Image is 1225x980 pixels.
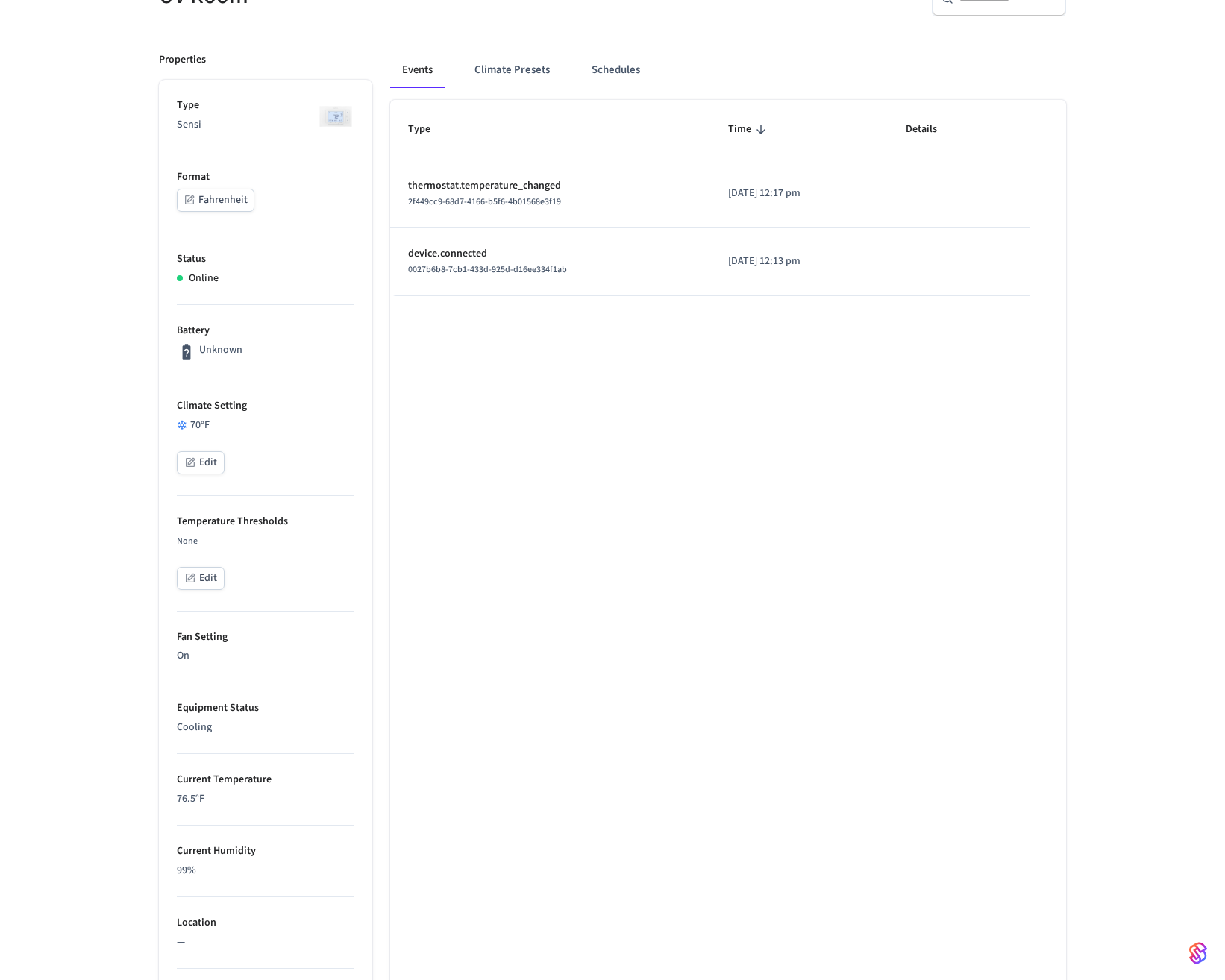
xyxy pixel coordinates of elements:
[390,100,1066,295] table: sticky table
[408,195,561,208] span: 2f449cc9-68d7-4166-b5f6-4b01568e3f19
[177,189,254,212] button: Fahrenheit
[728,254,870,269] p: [DATE] 12:13 pm
[408,263,567,276] span: 0027b6b8-7cb1-433d-925d-d16ee334f1ab
[177,117,354,133] p: Sensi
[177,629,354,645] p: Fan Setting
[177,398,354,414] p: Climate Setting
[177,567,225,590] button: Edit
[408,178,692,194] p: thermostat.temperature_changed
[177,418,354,433] div: 70 °F
[177,98,354,113] p: Type
[177,863,354,879] p: 99%
[177,323,354,339] p: Battery
[463,52,562,88] button: Climate Presets
[408,246,692,262] p: device.connected
[177,844,354,859] p: Current Humidity
[177,772,354,788] p: Current Temperature
[177,451,225,474] button: Edit
[177,720,354,735] p: Cooling
[177,700,354,716] p: Equipment Status
[177,514,354,530] p: Temperature Thresholds
[159,52,206,68] p: Properties
[177,251,354,267] p: Status
[728,186,870,201] p: [DATE] 12:17 pm
[177,935,354,950] p: —
[177,791,354,807] p: 76.5 °F
[580,52,652,88] button: Schedules
[1189,941,1207,965] img: SeamLogoGradient.69752ec5.svg
[317,98,354,135] img: Sensi Smart Thermostat (White)
[177,535,198,547] span: None
[408,118,450,141] span: Type
[199,342,242,358] p: Unknown
[177,648,354,664] p: On
[177,169,354,185] p: Format
[906,118,956,141] span: Details
[728,118,771,141] span: Time
[177,915,354,931] p: Location
[189,271,219,286] p: Online
[390,52,445,88] button: Events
